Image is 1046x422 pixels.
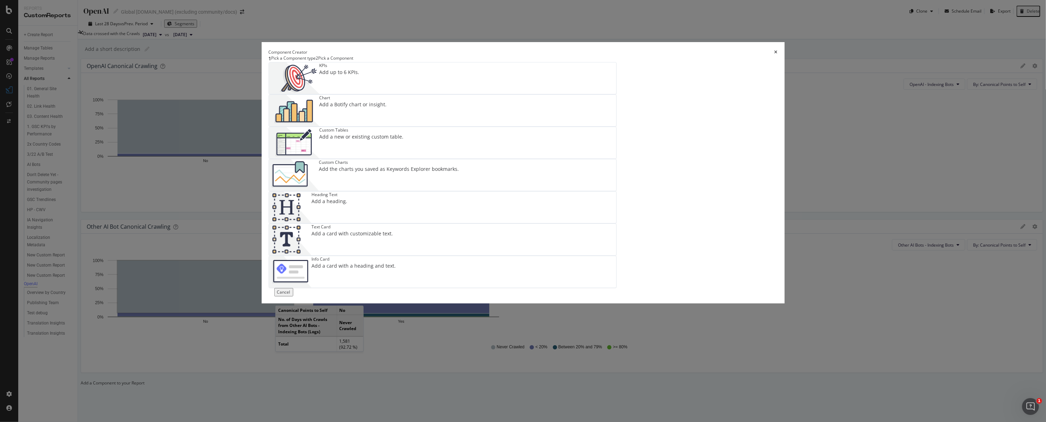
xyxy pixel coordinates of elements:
[269,62,320,94] img: __UUOcd1.png
[271,55,316,62] div: Pick a Component type
[311,198,347,205] div: Add a heading.
[320,95,387,101] div: Chart
[269,256,312,288] img: 9fcGIRyhgxRLRpur6FCk681sBQ4rDmX99LnU5EkywwAAAAAElFTkSuQmCC
[319,55,354,62] div: Pick a Component
[269,95,320,126] img: BHjNRGjj.png
[319,159,459,165] div: Custom Charts
[319,166,459,173] div: Add the charts you saved as Keywords Explorer bookmarks.
[269,127,320,159] img: CzM_nd8v.png
[311,230,393,237] div: Add a card with customizable text.
[775,49,778,55] div: times
[269,49,308,55] div: Component Creator
[311,192,347,197] div: Heading Text
[311,262,396,269] div: Add a card with a heading and text.
[262,42,785,303] div: modal
[320,101,387,108] div: Add a Botify chart or insight.
[269,159,319,191] img: Chdk0Fza.png
[274,288,293,296] button: Cancel
[311,256,396,262] div: Info Card
[311,224,393,230] div: Text Card
[1022,398,1039,415] iframe: Intercom live chat
[269,224,312,255] img: CIPqJSrR.png
[320,133,404,140] div: Add a new or existing custom table.
[269,192,312,223] img: CtJ9-kHf.png
[320,69,360,76] div: Add up to 6 KPIs.
[277,289,290,295] div: Cancel
[269,55,271,62] div: 1
[320,62,360,68] div: KPIs
[320,127,404,133] div: Custom Tables
[1037,398,1042,404] span: 1
[316,55,319,61] div: 2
